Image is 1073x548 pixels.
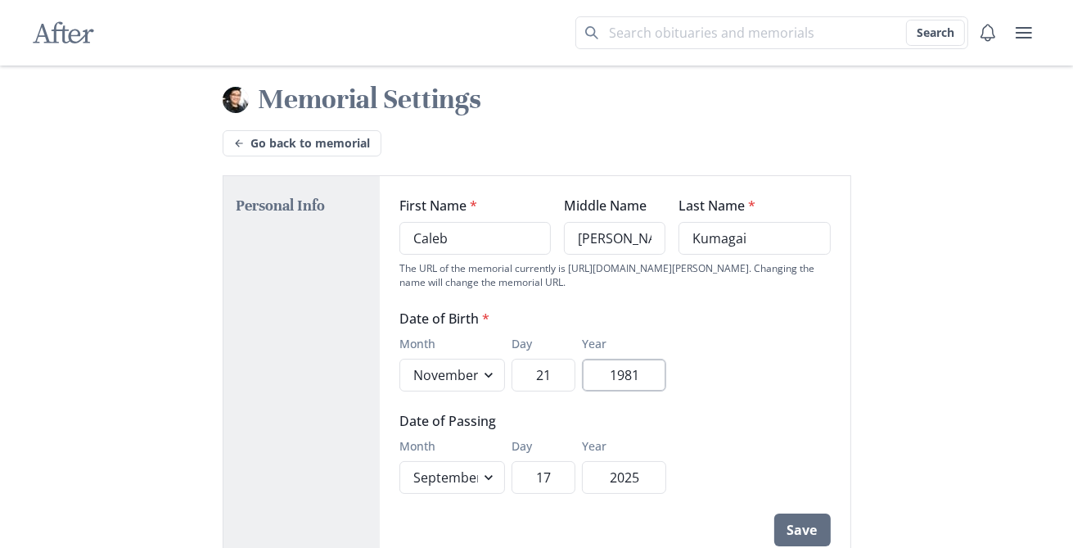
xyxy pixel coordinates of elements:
[906,20,965,46] button: Search
[512,335,566,352] label: Day
[582,437,656,455] label: Year
[259,82,851,117] h1: Memorial Settings
[399,309,656,328] legend: Date of Birth
[512,437,566,455] label: Day
[237,196,367,215] h2: Personal Info
[399,261,831,289] div: The URL of the memorial currently is [URL][DOMAIN_NAME][PERSON_NAME]. Changing the name will chan...
[582,335,656,352] label: Year
[399,411,656,431] legend: Date of Passing
[564,196,656,215] label: Middle Name
[399,437,495,455] label: Month
[1008,16,1040,49] button: user menu
[679,196,820,215] label: Last Name
[972,16,1004,49] button: Notifications
[399,335,495,352] label: Month
[774,514,831,546] button: Save
[575,16,968,49] input: Search term
[223,130,381,156] a: Go back to memorial
[399,196,541,215] label: First Name
[223,87,249,113] img: Avatar: CK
